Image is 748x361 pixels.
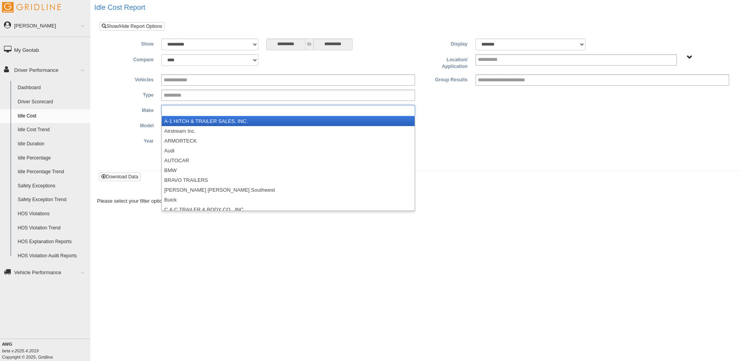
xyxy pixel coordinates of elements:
a: Idle Percentage Trend [14,165,90,179]
li: [PERSON_NAME] [PERSON_NAME] Southwest [162,185,415,195]
label: Show [105,38,157,48]
label: Make [105,105,157,114]
label: Group Results [419,74,471,84]
a: Driver Scorecard [14,95,90,109]
a: Dashboard [14,81,90,95]
li: Audi [162,146,415,156]
i: beta v.2025.4.2019 [2,348,38,353]
li: Airstream Inc. [162,126,415,136]
a: Idle Cost [14,109,90,123]
label: Year [105,136,157,145]
li: ARMORTECK [162,136,415,146]
li: AUTOCAR [162,156,415,165]
h2: Idle Cost Report [94,4,748,12]
li: C & C TRAILER & BODY CO., INC. [162,205,415,214]
li: BRAVO TRAILERS [162,175,415,185]
label: Display [419,38,471,48]
label: Compare [105,54,157,64]
li: BMW [162,165,415,175]
label: Location/ Application [419,54,471,70]
a: HOS Violation Audit Reports [14,249,90,263]
a: HOS Violations [14,207,90,221]
span: to [305,38,313,50]
a: HOS Violation Trend [14,221,90,235]
a: Idle Cost Trend [14,123,90,137]
a: Safety Exceptions [14,179,90,193]
a: Show/Hide Report Options [99,22,165,31]
label: Vehicles [105,74,157,84]
div: Copyright © 2025, Gridline [2,341,90,360]
li: A-1 HITCH & TRAILER SALES, INC. [162,116,415,126]
b: AWG [2,342,12,346]
a: Idle Percentage [14,151,90,165]
label: Model [105,120,157,130]
a: HOS Explanation Reports [14,235,90,249]
img: Gridline [2,2,61,13]
li: Buick [162,195,415,205]
a: Safety Exception Trend [14,193,90,207]
a: Idle Duration [14,137,90,151]
label: Type [105,90,157,99]
span: Please select your filter options above and click "Apply Filters" to view your report. [97,198,282,204]
button: Download Data [99,172,141,181]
